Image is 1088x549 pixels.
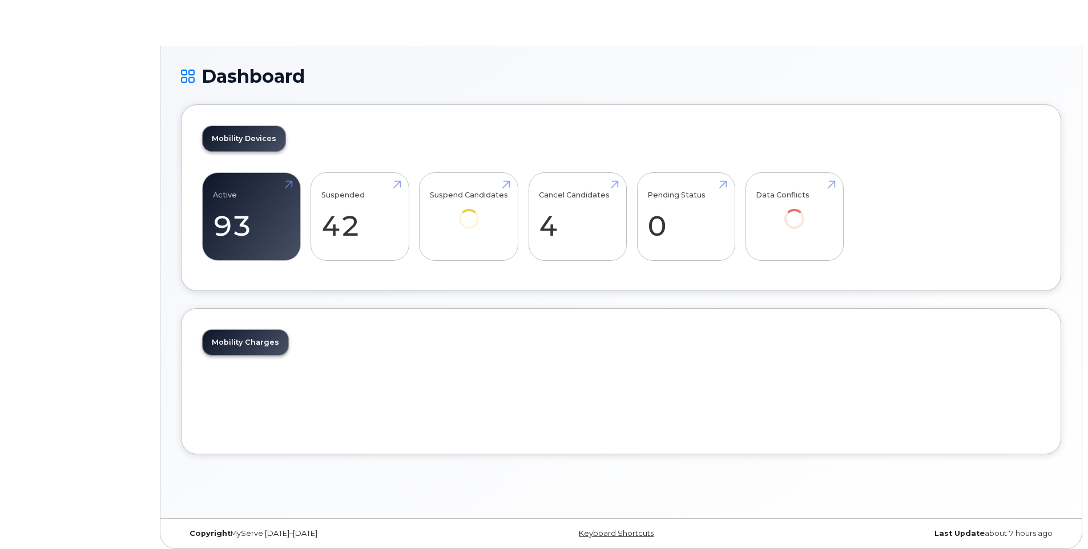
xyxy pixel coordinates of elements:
a: Data Conflicts [756,179,833,245]
a: Mobility Charges [203,330,288,355]
a: Active 93 [213,179,290,255]
strong: Copyright [190,529,231,538]
a: Suspend Candidates [430,179,508,245]
strong: Last Update [934,529,985,538]
div: MyServe [DATE]–[DATE] [181,529,474,538]
div: about 7 hours ago [768,529,1061,538]
a: Keyboard Shortcuts [579,529,654,538]
a: Suspended 42 [321,179,398,255]
a: Mobility Devices [203,126,285,151]
a: Pending Status 0 [647,179,724,255]
h1: Dashboard [181,66,1061,86]
a: Cancel Candidates 4 [539,179,616,255]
